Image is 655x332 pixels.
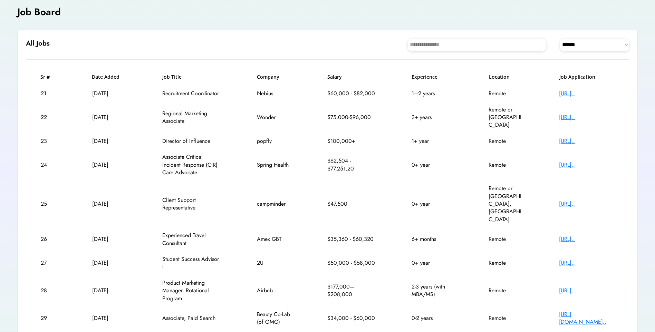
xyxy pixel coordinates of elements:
div: Associate Critical Incident Response (CIR) Care Advocate [162,153,221,176]
div: Nebius [257,90,291,97]
div: Director of Influence [162,137,221,145]
h6: Location [489,74,523,80]
div: popfly [257,137,291,145]
div: [URL].. [559,259,614,267]
div: [URL].. [559,235,614,243]
div: 0+ year [412,161,453,169]
div: 3+ years [412,114,453,121]
div: 2-3 years (with MBA/MS) [412,283,453,299]
div: Associate, Paid Search [162,314,221,322]
div: 26 [41,235,56,243]
h6: Company [257,74,291,80]
div: Regional Marketing Associate [162,110,221,125]
div: 0-2 years [412,314,453,322]
div: Remote [489,235,523,243]
div: [URL].. [559,90,614,97]
div: 28 [41,287,56,294]
div: 27 [41,259,56,267]
div: [DATE] [92,235,127,243]
h6: Job Application [559,74,615,80]
div: [URL].. [559,114,614,121]
div: Remote [489,161,523,169]
h6: Sr # [40,74,56,80]
div: $177,000—$208,000 [327,283,376,299]
div: Client Support Representative [162,196,221,212]
div: Student Success Advisor I [162,255,221,271]
div: [DATE] [92,161,127,169]
div: [DATE] [92,114,127,121]
div: [DATE] [92,137,127,145]
div: 0+ year [412,200,453,208]
div: [URL].. [559,161,614,169]
div: 25 [41,200,56,208]
div: Remote [489,287,523,294]
div: 23 [41,137,56,145]
div: [DATE] [92,314,127,322]
div: campminder [257,200,291,208]
div: [URL][DOMAIN_NAME].. [559,311,614,326]
h6: All Jobs [26,39,50,48]
div: 22 [41,114,56,121]
div: [URL].. [559,200,614,208]
h4: Job Board [17,5,61,19]
div: [DATE] [92,287,127,294]
div: [DATE] [92,90,127,97]
h6: Job Title [162,74,182,80]
div: Beauty Co-Lab (of OMG) [257,311,291,326]
h6: Date Added [92,74,126,80]
div: 2U [257,259,291,267]
div: Experienced Travel Consultant [162,232,221,247]
div: $100,000+ [327,137,376,145]
div: 6+ months [412,235,453,243]
div: 0+ year [412,259,453,267]
div: 1+ year [412,137,453,145]
div: Recruitment Coordinator [162,90,221,97]
div: Amex GBT [257,235,291,243]
div: Remote [489,137,523,145]
div: $34,000 - $60,000 [327,314,376,322]
div: [DATE] [92,259,127,267]
div: Remote or [GEOGRAPHIC_DATA],[GEOGRAPHIC_DATA] [489,185,523,223]
div: Product Marketing Manager, Rotational Program [162,279,221,302]
div: 21 [41,90,56,97]
div: Remote [489,90,523,97]
h6: Salary [327,74,376,80]
div: Airbnb [257,287,291,294]
div: Remote [489,259,523,267]
div: Wonder [257,114,291,121]
div: 24 [41,161,56,169]
div: [DATE] [92,200,127,208]
div: [URL].. [559,137,614,145]
div: 1–2 years [412,90,453,97]
div: $60,000 - $82,000 [327,90,376,97]
div: $35,360 - $60,320 [327,235,376,243]
h6: Experience [412,74,453,80]
div: $50,000 - $58,000 [327,259,376,267]
div: $47,500 [327,200,376,208]
div: Remote [489,314,523,322]
div: 29 [41,314,56,322]
div: [URL].. [559,287,614,294]
div: Remote or [GEOGRAPHIC_DATA] [489,106,523,129]
div: $62,504 - $77,251.20 [327,157,376,173]
div: Spring Health [257,161,291,169]
div: $75,000-$96,000 [327,114,376,121]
